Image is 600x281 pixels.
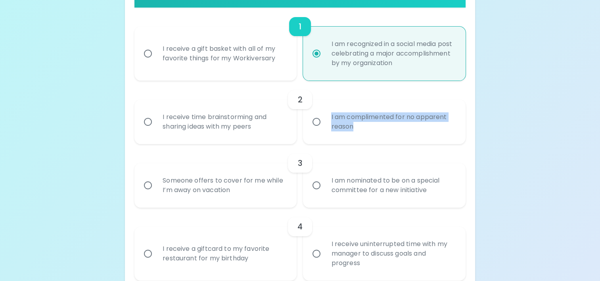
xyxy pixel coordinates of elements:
div: I am nominated to be on a special committee for a new initiative [325,166,461,204]
div: choice-group-check [134,144,466,208]
div: I am recognized in a social media post celebrating a major accomplishment by my organization [325,30,461,77]
h6: 1 [299,20,301,33]
div: choice-group-check [134,8,466,81]
div: I receive a gift basket with all of my favorite things for my Workiversary [156,35,292,73]
h6: 3 [297,157,302,169]
h6: 4 [297,220,303,233]
div: I am complimented for no apparent reason [325,103,461,141]
h6: 2 [297,93,302,106]
div: I receive a giftcard to my favorite restaurant for my birthday [156,235,292,273]
div: choice-group-check [134,81,466,144]
div: I receive uninterrupted time with my manager to discuss goals and progress [325,230,461,277]
div: I receive time brainstorming and sharing ideas with my peers [156,103,292,141]
div: Someone offers to cover for me while I’m away on vacation [156,166,292,204]
div: choice-group-check [134,208,466,281]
